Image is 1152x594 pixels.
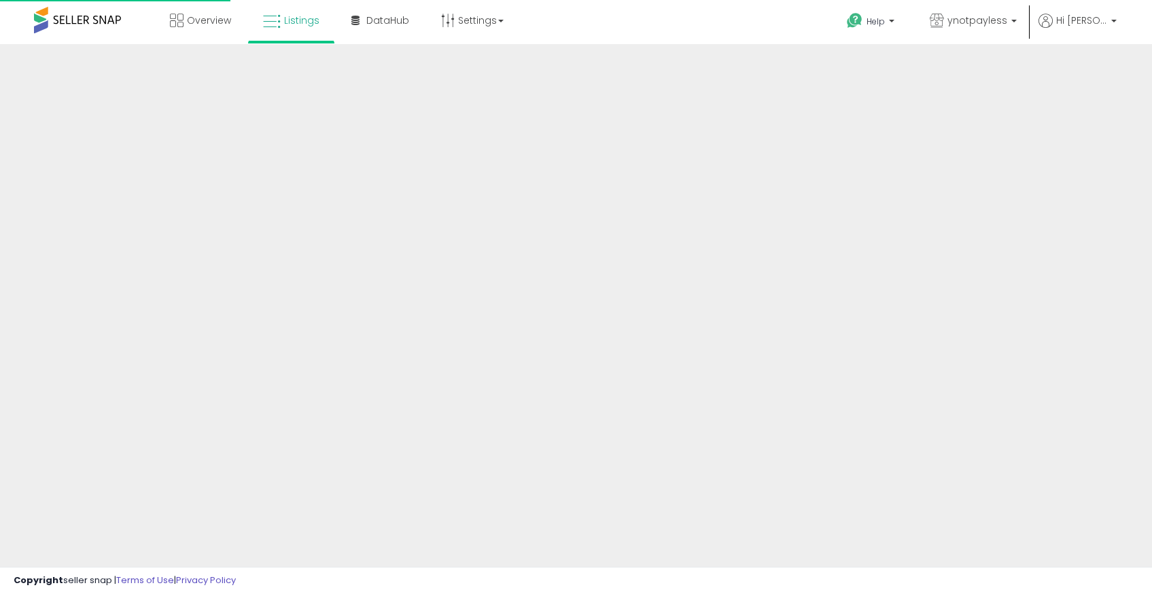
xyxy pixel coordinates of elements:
strong: Copyright [14,574,63,587]
a: Hi [PERSON_NAME] [1038,14,1117,44]
i: Get Help [846,12,863,29]
a: Help [836,2,908,44]
span: Overview [187,14,231,27]
a: Privacy Policy [176,574,236,587]
a: Terms of Use [116,574,174,587]
span: Hi [PERSON_NAME] [1056,14,1107,27]
span: DataHub [366,14,409,27]
div: seller snap | | [14,574,236,587]
span: Help [867,16,885,27]
span: Listings [284,14,319,27]
span: ynotpayless [947,14,1007,27]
